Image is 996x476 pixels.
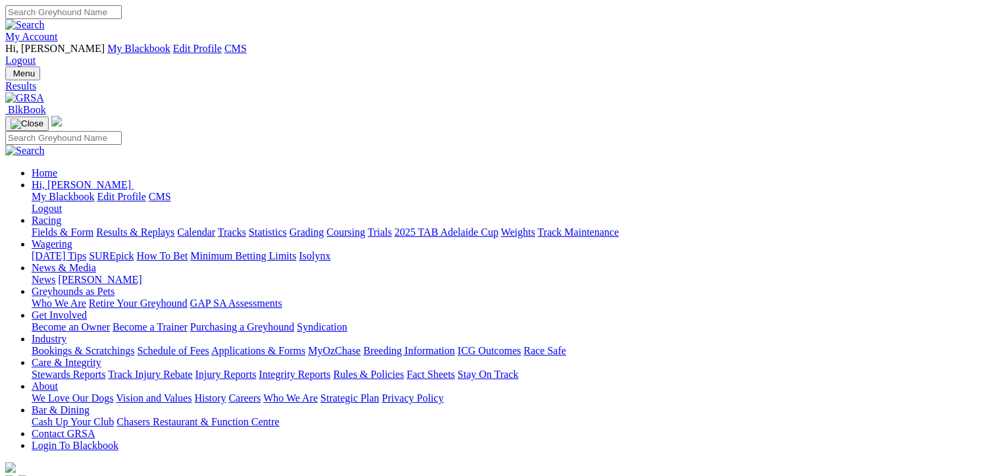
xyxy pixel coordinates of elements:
[32,179,134,190] a: Hi, [PERSON_NAME]
[363,345,455,356] a: Breeding Information
[333,369,404,380] a: Rules & Policies
[32,416,991,428] div: Bar & Dining
[5,55,36,66] a: Logout
[394,226,498,238] a: 2025 TAB Adelaide Cup
[218,226,246,238] a: Tracks
[501,226,535,238] a: Weights
[259,369,330,380] a: Integrity Reports
[228,392,261,404] a: Careers
[32,321,991,333] div: Get Involved
[32,286,115,297] a: Greyhounds as Pets
[32,321,110,332] a: Become an Owner
[32,191,991,215] div: Hi, [PERSON_NAME]
[149,191,171,202] a: CMS
[32,250,86,261] a: [DATE] Tips
[137,250,188,261] a: How To Bet
[32,203,62,214] a: Logout
[327,226,365,238] a: Coursing
[382,392,444,404] a: Privacy Policy
[32,333,66,344] a: Industry
[32,274,991,286] div: News & Media
[5,104,46,115] a: BlkBook
[32,215,61,226] a: Racing
[32,381,58,392] a: About
[290,226,324,238] a: Grading
[190,321,294,332] a: Purchasing a Greyhound
[5,117,49,131] button: Toggle navigation
[32,392,991,404] div: About
[538,226,619,238] a: Track Maintenance
[263,392,318,404] a: Who We Are
[32,369,105,380] a: Stewards Reports
[458,369,518,380] a: Stay On Track
[96,226,174,238] a: Results & Replays
[308,345,361,356] a: MyOzChase
[195,369,256,380] a: Injury Reports
[32,416,114,427] a: Cash Up Your Club
[117,416,279,427] a: Chasers Restaurant & Function Centre
[523,345,565,356] a: Race Safe
[297,321,347,332] a: Syndication
[32,309,87,321] a: Get Involved
[32,392,113,404] a: We Love Our Dogs
[113,321,188,332] a: Become a Trainer
[32,274,55,285] a: News
[11,119,43,129] img: Close
[32,428,95,439] a: Contact GRSA
[5,131,122,145] input: Search
[173,43,222,54] a: Edit Profile
[32,167,57,178] a: Home
[407,369,455,380] a: Fact Sheets
[32,369,991,381] div: Care & Integrity
[458,345,521,356] a: ICG Outcomes
[321,392,379,404] a: Strategic Plan
[5,19,45,31] img: Search
[32,226,93,238] a: Fields & Form
[32,262,96,273] a: News & Media
[32,357,101,368] a: Care & Integrity
[108,369,192,380] a: Track Injury Rebate
[32,179,131,190] span: Hi, [PERSON_NAME]
[32,191,95,202] a: My Blackbook
[5,92,44,104] img: GRSA
[58,274,142,285] a: [PERSON_NAME]
[32,404,90,415] a: Bar & Dining
[5,145,45,157] img: Search
[32,250,991,262] div: Wagering
[5,66,40,80] button: Toggle navigation
[32,345,134,356] a: Bookings & Scratchings
[89,298,188,309] a: Retire Your Greyhound
[224,43,247,54] a: CMS
[32,238,72,250] a: Wagering
[177,226,215,238] a: Calendar
[32,440,118,451] a: Login To Blackbook
[190,298,282,309] a: GAP SA Assessments
[211,345,305,356] a: Applications & Forms
[107,43,170,54] a: My Blackbook
[5,5,122,19] input: Search
[5,43,105,54] span: Hi, [PERSON_NAME]
[13,68,35,78] span: Menu
[32,226,991,238] div: Racing
[5,80,991,92] a: Results
[5,43,991,66] div: My Account
[367,226,392,238] a: Trials
[32,298,991,309] div: Greyhounds as Pets
[97,191,146,202] a: Edit Profile
[5,462,16,473] img: logo-grsa-white.png
[249,226,287,238] a: Statistics
[32,298,86,309] a: Who We Are
[190,250,296,261] a: Minimum Betting Limits
[5,31,58,42] a: My Account
[137,345,209,356] a: Schedule of Fees
[194,392,226,404] a: History
[299,250,330,261] a: Isolynx
[89,250,134,261] a: SUREpick
[32,345,991,357] div: Industry
[51,116,62,126] img: logo-grsa-white.png
[8,104,46,115] span: BlkBook
[116,392,192,404] a: Vision and Values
